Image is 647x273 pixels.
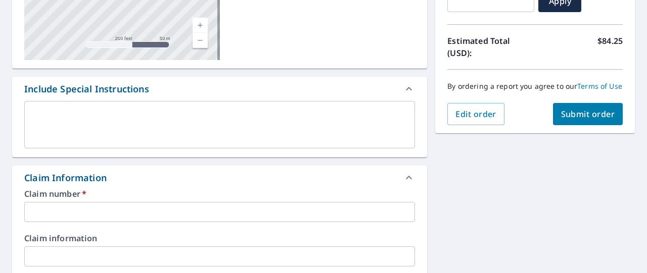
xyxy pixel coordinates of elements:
[577,81,622,91] a: Terms of Use
[12,77,427,101] div: Include Special Instructions
[24,82,149,96] div: Include Special Instructions
[193,18,208,33] a: Current Level 17, Zoom In
[553,103,623,125] button: Submit order
[24,171,107,185] div: Claim Information
[12,166,427,190] div: Claim Information
[447,103,504,125] button: Edit order
[455,108,496,120] span: Edit order
[193,33,208,48] a: Current Level 17, Zoom Out
[447,35,535,59] p: Estimated Total (USD):
[597,35,623,59] p: $84.25
[24,190,415,198] label: Claim number
[561,108,615,120] span: Submit order
[447,82,623,91] p: By ordering a report you agree to our
[24,234,415,242] label: Claim information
